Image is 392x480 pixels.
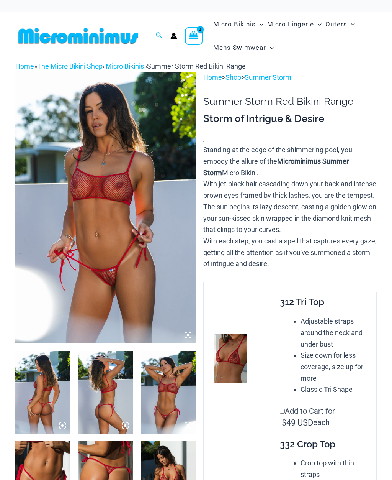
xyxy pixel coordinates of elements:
span: $ [282,418,286,427]
li: Classic Tri Shape [301,384,369,395]
img: Summer Storm Red 312 Tri Top [214,334,247,383]
a: Search icon link [156,31,163,41]
a: Micro LingerieMenu ToggleMenu Toggle [265,13,323,36]
img: Summer Storm Red 332 Crop Top 449 Thong [78,351,133,434]
a: The Micro Bikini Shop [37,62,103,70]
span: Outers [325,15,347,34]
h1: Summer Storm Red Bikini Range [203,95,377,107]
a: Shop [225,73,241,81]
span: Menu Toggle [256,15,263,34]
span: 49 USD [282,417,313,429]
div: , [203,112,377,270]
li: Crop top with thin straps [301,457,369,480]
li: Size down for less coverage, size up for more [301,350,369,384]
a: Mens SwimwearMenu ToggleMenu Toggle [211,36,276,59]
p: > > [203,72,377,83]
span: 332 Crop Top [280,439,335,450]
a: Account icon link [170,33,177,39]
span: Summer Storm Red Bikini Range [147,62,246,70]
span: Menu Toggle [266,38,274,58]
span: Menu Toggle [347,15,355,34]
input: Add to Cart for$49 USD each [280,409,285,414]
p: Standing at the edge of the shimmering pool, you embody the allure of the Micro Bikini. With jet-... [203,144,377,270]
span: Mens Swimwear [213,38,266,58]
span: Micro Bikinis [213,15,256,34]
img: MM SHOP LOGO FLAT [15,27,141,44]
span: 312 Tri Top [280,296,324,307]
img: Summer Storm Red 332 Crop Top 449 Thong [15,72,196,343]
a: OutersMenu ToggleMenu Toggle [323,13,357,36]
img: Summer Storm Red 332 Crop Top 449 Thong [15,351,70,434]
a: Home [203,73,222,81]
label: Add to Cart for [280,406,335,427]
li: Adjustable straps around the neck and under bust [301,316,369,350]
a: Micro Bikinis [106,62,144,70]
span: » » » [15,62,246,70]
h3: Storm of Intrigue & Desire [203,112,377,125]
a: View Shopping Cart, empty [185,27,203,45]
a: Micro BikinisMenu ToggleMenu Toggle [211,13,265,36]
span: Micro Lingerie [267,15,314,34]
b: Microminimus Summer Storm [203,157,349,177]
span: Menu Toggle [314,15,322,34]
img: Summer Storm Red 332 Crop Top 449 Thong [141,351,196,434]
a: Summer Storm [245,73,291,81]
a: Home [15,62,34,70]
nav: Site Navigation [210,12,377,61]
span: each [313,417,330,429]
